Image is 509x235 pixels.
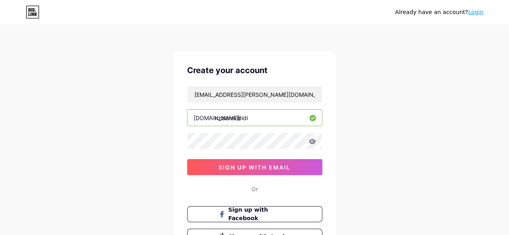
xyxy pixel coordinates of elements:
[218,164,291,171] span: sign up with email
[187,206,322,222] button: Sign up with Facebook
[188,86,322,102] input: Email
[228,206,291,223] span: Sign up with Facebook
[251,185,258,193] div: Or
[188,110,322,126] input: username
[468,9,483,15] a: Login
[187,64,322,76] div: Create your account
[187,159,322,175] button: sign up with email
[194,114,241,122] div: [DOMAIN_NAME]/
[395,8,483,16] div: Already have an account?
